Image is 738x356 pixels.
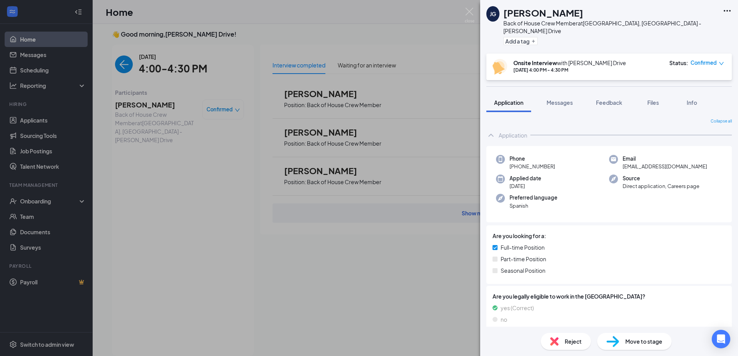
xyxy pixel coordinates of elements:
[711,118,732,124] span: Collapse all
[513,59,557,66] b: Onsite Interview
[623,182,699,190] span: Direct application, Careers page
[596,99,622,106] span: Feedback
[623,155,707,163] span: Email
[493,232,546,240] span: Are you looking for a:
[565,337,582,346] span: Reject
[493,292,726,301] span: Are you legally eligible to work in the [GEOGRAPHIC_DATA]?
[503,37,538,45] button: PlusAdd a tag
[669,59,688,67] div: Status :
[625,337,662,346] span: Move to stage
[494,99,523,106] span: Application
[490,10,496,18] div: JG
[513,67,626,73] div: [DATE] 4:00 PM - 4:30 PM
[513,59,626,67] div: with [PERSON_NAME] Drive
[647,99,659,106] span: Files
[501,255,546,263] span: Part-time Position
[719,61,724,66] span: down
[503,6,583,19] h1: [PERSON_NAME]
[509,182,541,190] span: [DATE]
[509,175,541,182] span: Applied date
[712,330,730,348] div: Open Intercom Messenger
[509,155,555,163] span: Phone
[499,131,527,139] div: Application
[623,163,707,170] span: [EMAIL_ADDRESS][DOMAIN_NAME]
[687,99,697,106] span: Info
[486,131,496,140] svg: ChevronUp
[501,304,534,312] span: yes (Correct)
[501,266,545,275] span: Seasonal Position
[509,163,555,170] span: [PHONE_NUMBER]
[531,39,536,44] svg: Plus
[691,59,717,67] span: Confirmed
[501,243,545,252] span: Full-time Position
[547,99,573,106] span: Messages
[501,315,507,324] span: no
[509,194,557,202] span: Preferred language
[623,175,699,182] span: Source
[723,6,732,15] svg: Ellipses
[503,19,719,35] div: Back of House Crew Member at [GEOGRAPHIC_DATA], [GEOGRAPHIC_DATA] - [PERSON_NAME] Drive
[509,202,557,210] span: Spanish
